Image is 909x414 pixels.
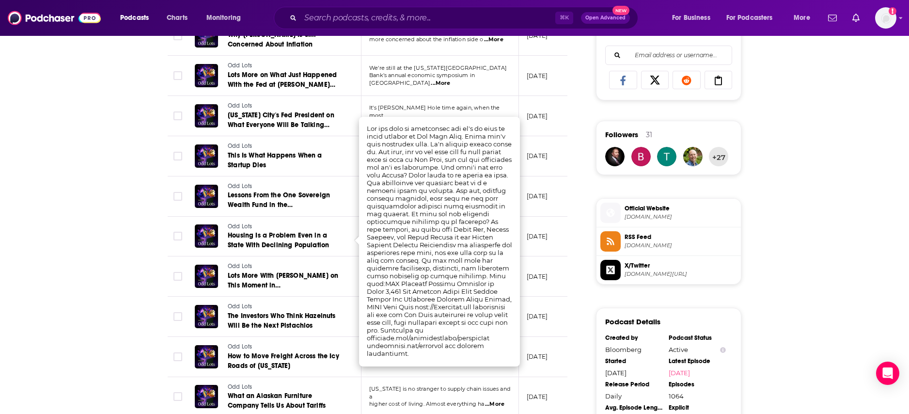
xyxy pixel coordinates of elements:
a: RSS Feed[DOMAIN_NAME] [600,231,737,252]
span: Odd Lots [228,263,252,270]
a: Odd Lots [228,383,344,392]
div: 1064 [669,392,726,400]
span: For Podcasters [726,11,773,25]
span: It's [PERSON_NAME] Hole time again, when the most [369,104,500,119]
div: Active [669,346,726,353]
a: Lots More on What Just Happened With the Fed at [PERSON_NAME][GEOGRAPHIC_DATA] [228,70,344,90]
span: The Investors Who Think Hazelnuts Will Be the Next Pistachios [228,312,336,330]
button: Open AdvancedNew [581,12,630,24]
span: ⌘ K [555,12,573,24]
button: Show profile menu [875,7,896,29]
a: Lots More With [PERSON_NAME] on This Moment in [GEOGRAPHIC_DATA] [228,271,344,290]
a: Why [PERSON_NAME] Is Still Concerned About Inflation [228,30,344,49]
span: What an Alaskan Furniture Company Tells Us About Tariffs [228,392,326,410]
span: Charts [167,11,188,25]
img: teresa.dohle [657,147,676,166]
button: open menu [200,10,253,26]
button: open menu [787,10,822,26]
span: ...More [484,36,503,44]
a: Odd Lots [228,142,344,151]
span: Logged in as angela.cherry [875,7,896,29]
span: Toggle select row [173,392,182,401]
p: [DATE] [527,232,548,240]
img: Podchaser - Follow, Share and Rate Podcasts [8,9,101,27]
a: X/Twitter[DOMAIN_NAME][URL] [600,260,737,280]
span: Bank's annual economic symposium in [GEOGRAPHIC_DATA] [369,72,475,86]
a: Show notifications dropdown [848,10,863,26]
a: How to Move Freight Across the Icy Roads of [US_STATE] [228,351,344,371]
a: [DATE] [669,369,726,377]
span: higher cost of living. Almost everything ha [369,400,484,407]
span: twitter.com/tracyalloway [625,271,737,278]
p: [DATE] [527,272,548,281]
span: Official Website [625,204,737,213]
div: Release Period [605,381,662,388]
p: [DATE] [527,112,548,120]
a: Odd Lots [228,303,344,311]
a: Charts [160,10,193,26]
a: This Is What Happens When a Startup Dies [228,151,344,170]
span: omnycontent.com [625,242,737,249]
span: How to Move Freight Across the Icy Roads of [US_STATE] [228,352,339,370]
div: Search podcasts, credits, & more... [283,7,647,29]
a: Odd Lots [228,182,344,191]
span: Housing Is a Problem Even in a State With Declining Population [228,231,329,249]
span: ...More [431,80,450,87]
span: Toggle select row [173,352,182,361]
a: The Investors Who Think Hazelnuts Will Be the Next Pistachios [228,311,344,331]
span: [US_STATE] City's Fed President on What Everyone Will Be Talking About at [PERSON_NAME][GEOGRAPHI... [228,111,334,148]
p: [DATE] [527,152,548,160]
span: Odd Lots [228,183,252,190]
button: open menu [665,10,722,26]
input: Search podcasts, credits, & more... [300,10,555,26]
span: Odd Lots [228,223,252,230]
div: 31 [646,130,652,139]
a: [US_STATE] City's Fed President on What Everyone Will Be Talking About at [PERSON_NAME][GEOGRAPHI... [228,111,344,130]
a: Odd Lots [228,62,344,70]
a: Show notifications dropdown [824,10,841,26]
a: Housing Is a Problem Even in a State With Declining Population [228,231,344,250]
a: revivingvirtue [683,147,703,166]
span: Toggle select row [173,32,182,40]
span: Odd Lots [228,62,252,69]
input: Email address or username... [613,46,724,64]
p: [DATE] [527,192,548,200]
svg: Add a profile image [889,7,896,15]
a: Share on X/Twitter [641,71,669,89]
span: Toggle select row [173,192,182,201]
div: Avg. Episode Length [605,404,662,412]
img: belend.cision [631,147,651,166]
span: bloomberg.com [625,213,737,221]
p: [DATE] [527,312,548,320]
img: User Profile [875,7,896,29]
div: Podcast Status [669,334,726,342]
a: What an Alaskan Furniture Company Tells Us About Tariffs [228,391,344,411]
span: Followers [605,130,638,139]
span: Lessons From the One Sovereign Wealth Fund in the [GEOGRAPHIC_DATA] [228,191,330,219]
span: Toggle select row [173,272,182,281]
span: Podcasts [120,11,149,25]
a: Odd Lots [228,343,344,351]
button: open menu [720,10,787,26]
span: More [794,11,810,25]
a: Official Website[DOMAIN_NAME] [600,203,737,223]
a: andychan [605,147,625,166]
span: Lots More on What Just Happened With the Fed at [PERSON_NAME][GEOGRAPHIC_DATA] [228,71,337,98]
span: Toggle select row [173,152,182,160]
h3: Podcast Details [605,317,660,326]
a: Share on Reddit [673,71,701,89]
span: For Business [672,11,710,25]
span: more concerned about the inflation side o [369,36,483,43]
span: Lor ips dolo si ametconsec adi el's do eius te incid utlabor et Dol Magn Aliq. Enima min'v quis n... [367,125,512,357]
p: [DATE] [527,352,548,361]
span: Odd Lots [228,303,252,310]
a: Odd Lots [228,223,344,231]
div: Created by [605,334,662,342]
div: Bloomberg [605,346,662,353]
span: X/Twitter [625,261,737,270]
p: [DATE] [527,72,548,80]
span: Toggle select row [173,232,182,240]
